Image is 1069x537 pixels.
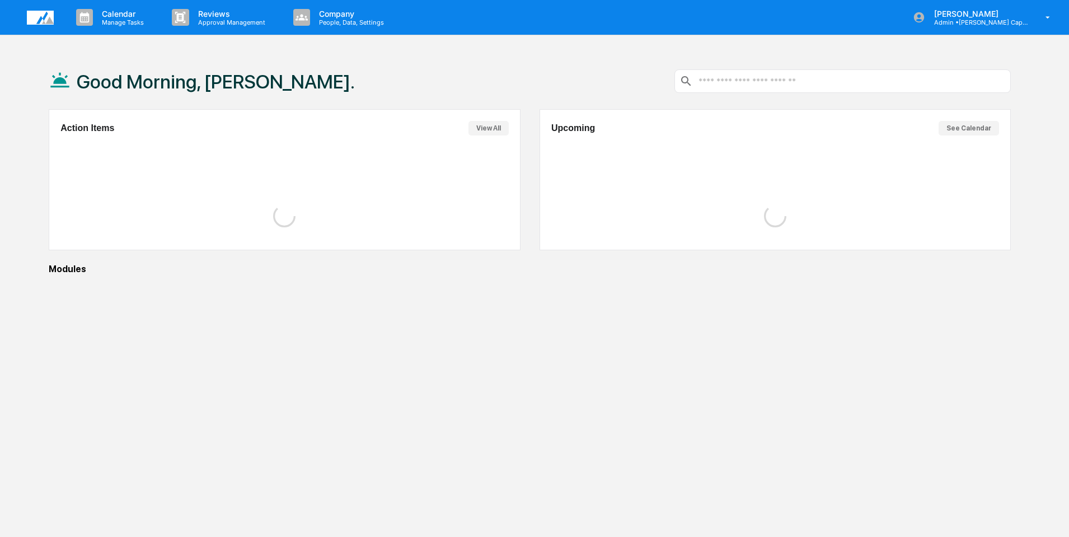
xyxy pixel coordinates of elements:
h2: Upcoming [551,123,595,133]
img: logo [27,11,54,25]
p: [PERSON_NAME] [925,9,1029,18]
p: Admin • [PERSON_NAME] Capital Management [925,18,1029,26]
p: People, Data, Settings [310,18,390,26]
div: Modules [49,264,1011,274]
p: Manage Tasks [93,18,149,26]
h2: Action Items [60,123,114,133]
button: See Calendar [939,121,999,136]
h1: Good Morning, [PERSON_NAME]. [77,71,355,93]
p: Calendar [93,9,149,18]
p: Approval Management [189,18,271,26]
p: Reviews [189,9,271,18]
p: Company [310,9,390,18]
button: View All [468,121,509,136]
